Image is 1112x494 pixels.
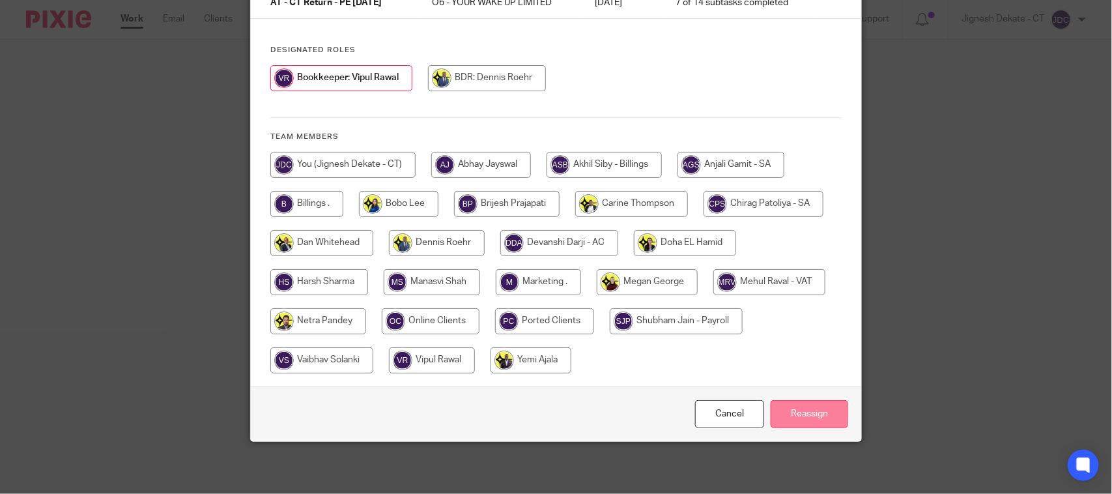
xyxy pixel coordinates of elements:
a: Close this dialog window [695,400,764,428]
h4: Team members [270,132,842,142]
input: Reassign [771,400,848,428]
h4: Designated Roles [270,45,842,55]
